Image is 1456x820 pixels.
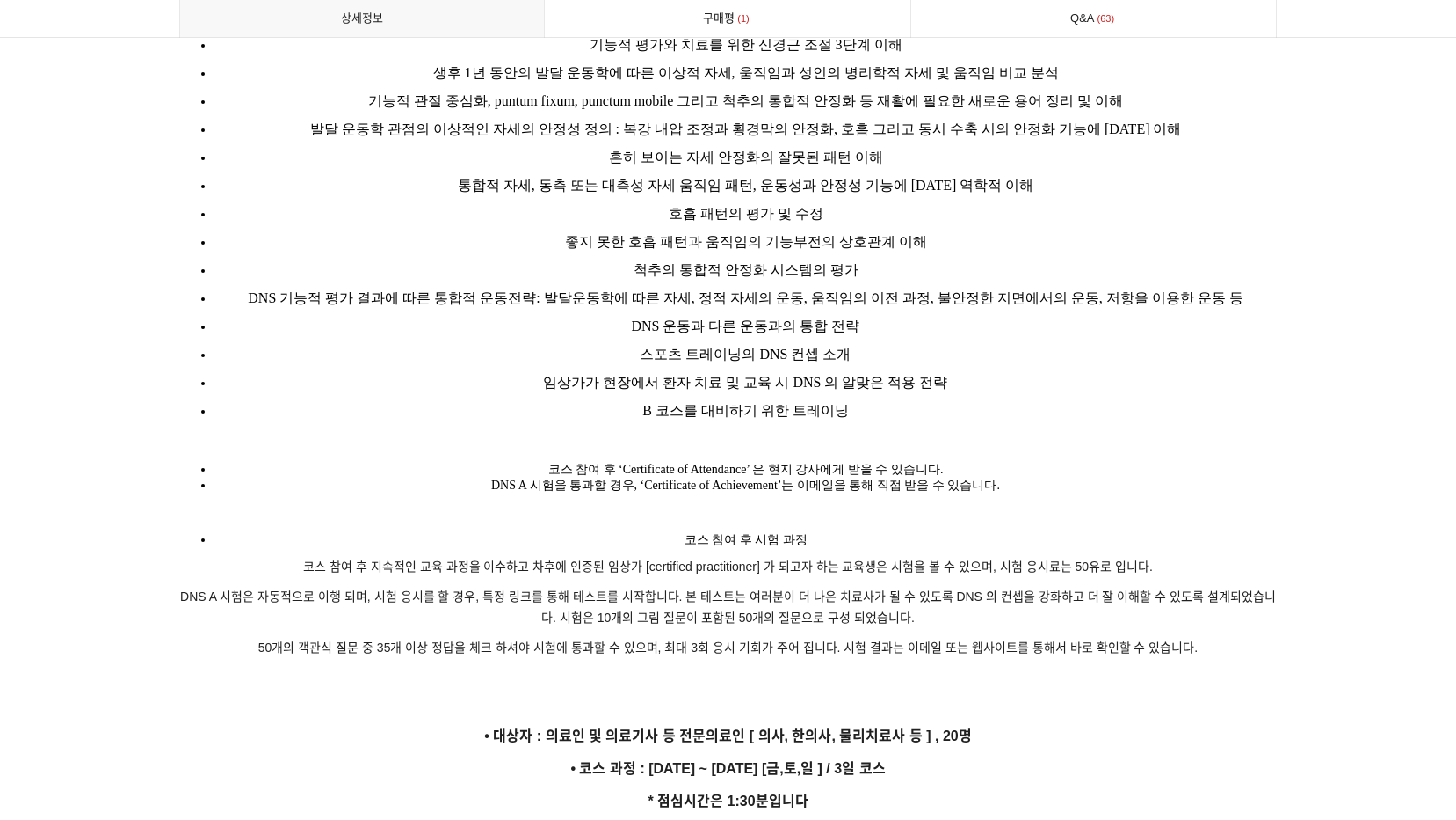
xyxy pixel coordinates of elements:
[248,290,1242,305] span: DNS 기능적 평가 결과에 따른 통합적 운동전략: 발달운동학에 따른 자세, 정적 자세의 운동, 움직임의 이전 과정, 불안정한 지면에서의 운동, 저항을 이용한 운동 등
[685,533,808,546] span: 코스 참여 후 시험 과정
[570,761,885,776] strong: • 코스 과정 : [DATE] ~ [DATE] [금,토,일 ] / 3일 코스
[484,728,971,743] strong: • 대상자 : 의료인 및 의료기사 등 전문의료인 [ 의사, 한의사, 물리치료사 등 ] , 20명
[609,150,883,165] span: 흔히 보이는 자세 안정화의 잘못된 패턴 이해
[368,93,1124,108] span: 기능적 관절 중심화, puntum fixum, punctum mobile 그리고 척추의 통합적 안정화 등 재활에 필요한 새로운 용어 정리 및 이해
[180,589,1276,625] span: DNS A 시험은 자동적으로 이행 되며, 시험 응시를 할 경우, 특정 링크를 통해 테스트를 시작합니다. 본 테스트는 여러분이 더 나은 치료사가 될 수 있도록 DNS 의 컨셉을...
[634,262,858,277] span: 척추의 통합적 안정화 시스템의 평가
[565,234,927,249] span: 좋지 못한 호흡 패턴과 움직임의 기능부전의 상호관계 이해
[303,560,1153,574] span: 코스 참여 후 지속적인 교육 과정을 이수하고 차후에 인증된 임상가 [certified practitioner] 가 되고자 하는 교육생은 시험을 볼 수 있으며, 시험 응시료는 ...
[631,318,859,333] span: DNS 운동과 다른 운동과의 통합 전략
[543,375,947,390] span: 임상가가 현장에서 환자 치료 및 교육 시 DNS 의 알맞은 적용 전략
[491,479,1000,492] span: DNS A 시험을 통과할 경우, ‘Certificate of Achievement’는 이메일을 통해 직접 받을 수 있습니다.
[590,37,902,52] span: 기능적 평가와 치료를 위한 신경근 조절 3단계 이해
[258,641,1199,655] span: 50개의 객관식 질문 중 35개 이상 정답을 체크 하셔야 시험에 통과할 수 있으며, 최대 3회 응시 기회가 주어 집니다. 시험 결과는 이메일 또는 웹사이트를 통해서 바로 확인...
[458,178,1034,193] span: 통합적 자세, 동측 또는 대측성 자세 움직임 패턴, 운동성과 안정성 기능에 [DATE] 역학적 이해
[433,65,1059,80] span: 생후 1년 동안의 발달 운동학에 따른 이상적 자세, 움직임과 성인의 병리학적 자세 및 움직임 비교 분석
[640,347,851,362] span: 스포츠 트레이닝의 DNS 컨셉 소개
[735,10,752,28] span: 1
[642,403,849,418] span: B 코스를 대비하기 위한 트레이닝
[548,463,944,476] span: 코스 참여 후 ‘Certificate of Attendance’ 은 현지 강사에게 받을 수 있습니다.
[310,121,1182,136] span: 발달 운동학 관점의 이상적인 자세의 안정성 정의 : 복강 내압 조정과 횡경막의 안정화, 호흡 그리고 동시 수축 시의 안정화 기능에 [DATE] 이해
[1095,10,1118,28] span: 63
[669,206,823,221] span: 호흡 패턴의 평가 및 수정
[648,794,808,809] strong: * 점심시간은 1:30분입니다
